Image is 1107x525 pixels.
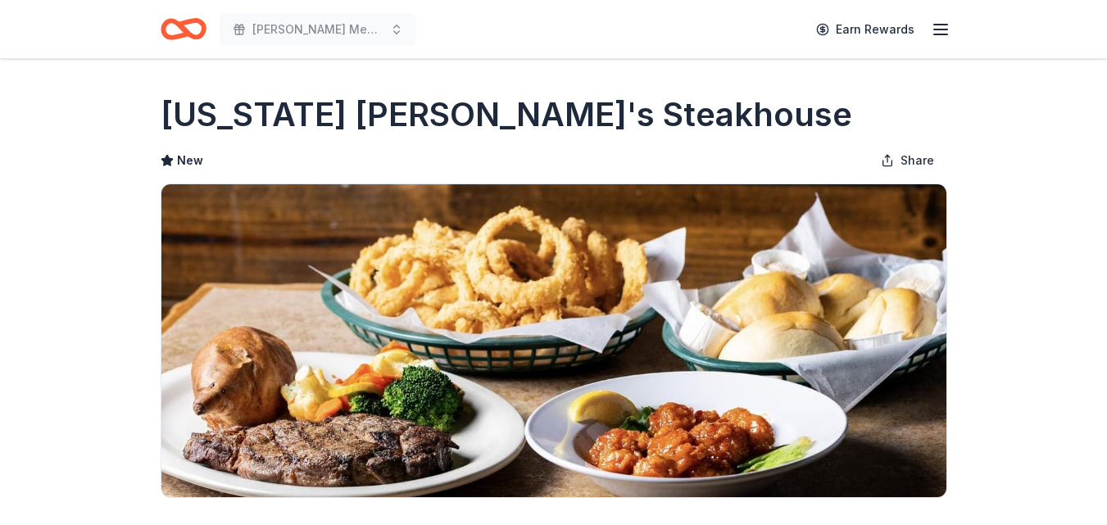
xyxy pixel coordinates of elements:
[901,151,934,170] span: Share
[161,92,852,138] h1: [US_STATE] [PERSON_NAME]'s Steakhouse
[220,13,416,46] button: [PERSON_NAME] Memorial Fishing For...
[806,15,924,44] a: Earn Rewards
[252,20,383,39] span: [PERSON_NAME] Memorial Fishing For...
[161,184,946,497] img: Image for Montana Mike's Steakhouse
[868,144,947,177] button: Share
[161,10,206,48] a: Home
[177,151,203,170] span: New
